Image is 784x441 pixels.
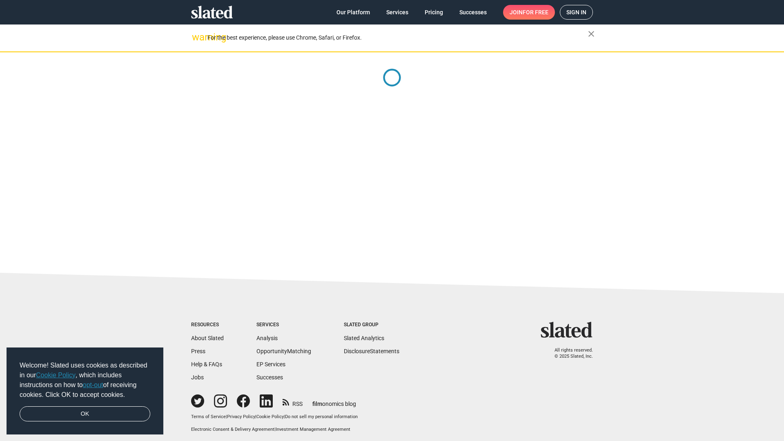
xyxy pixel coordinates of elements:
[344,322,399,328] div: Slated Group
[191,348,205,354] a: Press
[560,5,593,20] a: Sign in
[276,427,350,432] a: Investment Management Agreement
[586,29,596,39] mat-icon: close
[344,335,384,341] a: Slated Analytics
[256,374,283,381] a: Successes
[285,414,358,420] button: Do not sell my personal information
[36,372,76,379] a: Cookie Policy
[191,427,274,432] a: Electronic Consent & Delivery Agreement
[453,5,493,20] a: Successes
[418,5,450,20] a: Pricing
[510,5,548,20] span: Join
[330,5,376,20] a: Our Platform
[255,414,256,419] span: |
[256,335,278,341] a: Analysis
[386,5,408,20] span: Services
[256,361,285,367] a: EP Services
[191,414,226,419] a: Terms of Service
[566,5,586,19] span: Sign in
[191,335,224,341] a: About Slated
[284,414,285,419] span: |
[523,5,548,20] span: for free
[191,322,224,328] div: Resources
[256,348,311,354] a: OpportunityMatching
[192,32,202,42] mat-icon: warning
[207,32,588,43] div: For the best experience, please use Chrome, Safari, or Firefox.
[546,347,593,359] p: All rights reserved. © 2025 Slated, Inc.
[226,414,227,419] span: |
[256,414,284,419] a: Cookie Policy
[283,395,303,408] a: RSS
[425,5,443,20] span: Pricing
[20,406,150,422] a: dismiss cookie message
[503,5,555,20] a: Joinfor free
[312,394,356,408] a: filmonomics blog
[227,414,255,419] a: Privacy Policy
[336,5,370,20] span: Our Platform
[256,322,311,328] div: Services
[459,5,487,20] span: Successes
[7,347,163,435] div: cookieconsent
[20,361,150,400] span: Welcome! Slated uses cookies as described in our , which includes instructions on how to of recei...
[191,361,222,367] a: Help & FAQs
[83,381,103,388] a: opt-out
[191,374,204,381] a: Jobs
[274,427,276,432] span: |
[344,348,399,354] a: DisclosureStatements
[312,401,322,407] span: film
[380,5,415,20] a: Services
